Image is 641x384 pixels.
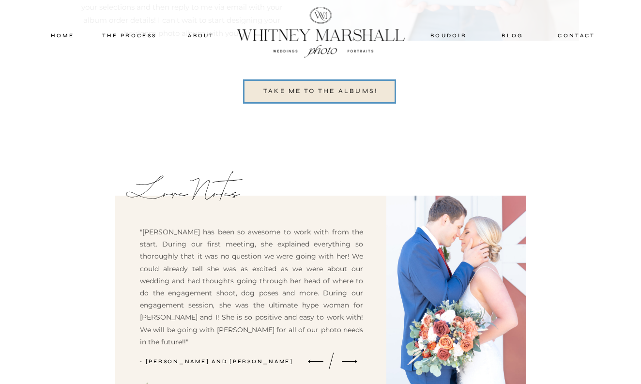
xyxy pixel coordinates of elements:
[139,357,295,366] div: - [PERSON_NAME] and [PERSON_NAME]
[255,86,386,97] a: TAKE ME TO THE ALBUMs!
[42,31,83,40] a: home
[554,31,599,40] a: contact
[177,31,225,40] a: about
[491,31,534,40] a: blog
[429,31,468,40] a: boudoir
[127,168,251,201] div: Love Notes
[100,31,158,40] a: THE PROCESS
[140,226,363,339] p: "[PERSON_NAME] has been so awesome to work with from the start. During our first meeting, she exp...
